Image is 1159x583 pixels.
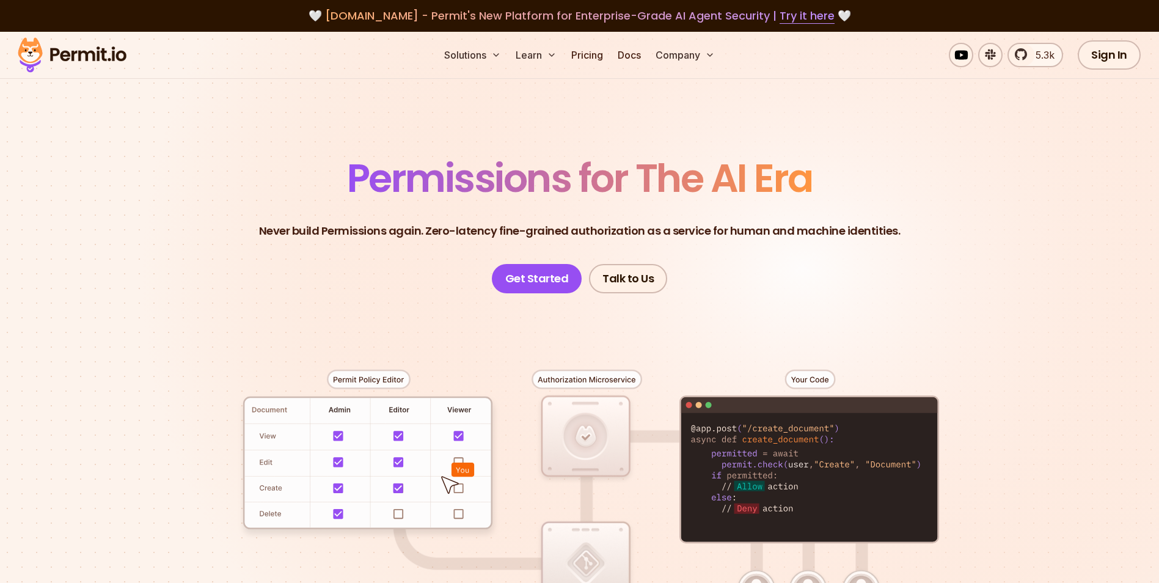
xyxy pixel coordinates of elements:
a: Docs [613,43,646,67]
span: [DOMAIN_NAME] - Permit's New Platform for Enterprise-Grade AI Agent Security | [325,8,835,23]
p: Never build Permissions again. Zero-latency fine-grained authorization as a service for human and... [259,222,901,240]
span: 5.3k [1028,48,1055,62]
a: Get Started [492,264,582,293]
div: 🤍 🤍 [29,7,1130,24]
a: Talk to Us [589,264,667,293]
a: Sign In [1078,40,1141,70]
button: Learn [511,43,561,67]
button: Solutions [439,43,506,67]
a: Pricing [566,43,608,67]
button: Company [651,43,720,67]
a: 5.3k [1007,43,1063,67]
span: Permissions for The AI Era [347,151,813,205]
a: Try it here [780,8,835,24]
img: Permit logo [12,34,132,76]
